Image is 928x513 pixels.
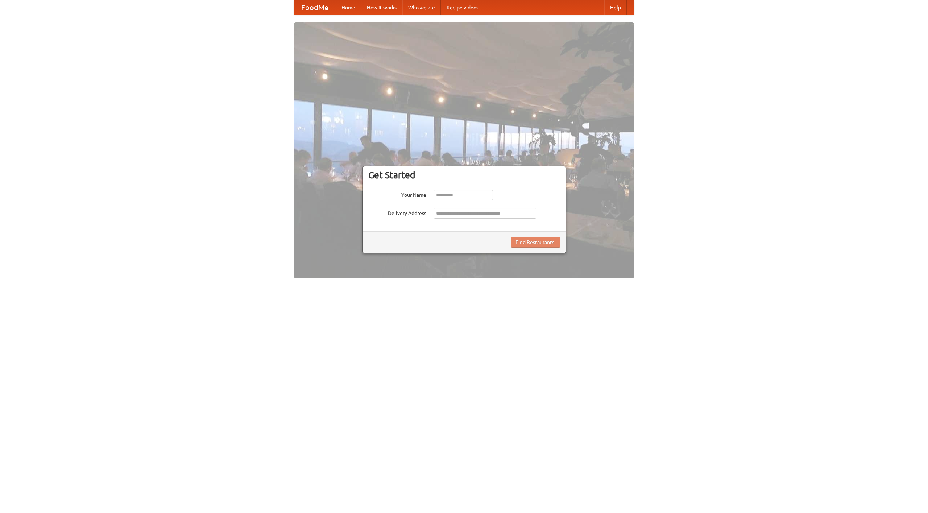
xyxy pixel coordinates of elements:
label: Delivery Address [368,208,426,217]
a: Who we are [402,0,441,15]
a: How it works [361,0,402,15]
h3: Get Started [368,170,560,181]
a: Recipe videos [441,0,484,15]
label: Your Name [368,190,426,199]
a: Home [336,0,361,15]
a: Help [604,0,627,15]
a: FoodMe [294,0,336,15]
button: Find Restaurants! [511,237,560,248]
